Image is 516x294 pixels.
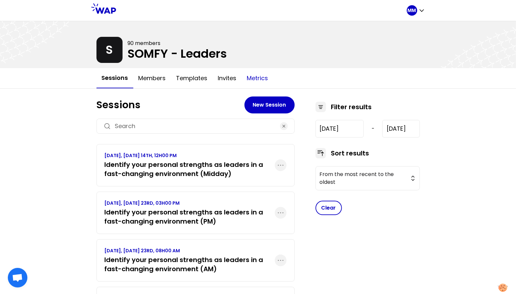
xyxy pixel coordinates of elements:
[8,268,27,287] div: Ouvrir le chat
[382,120,420,138] input: YYYY-M-D
[96,68,133,88] button: Sessions
[372,125,375,133] span: -
[105,160,275,178] h3: Identify your personal strengths as leaders in a fast-changing environment (Midday)
[242,68,273,88] button: Metrics
[105,200,275,206] p: [DATE], [DATE] 23RD, 03H00 PM
[171,68,213,88] button: Templates
[105,255,275,273] h3: Identify your personal strengths as leaders in a fast-changing environment (AM)
[407,5,425,16] button: MM
[105,152,275,159] p: [DATE], [DATE] 14TH, 12H00 PM
[115,122,276,131] input: Search
[105,152,275,178] a: [DATE], [DATE] 14TH, 12H00 PMIdentify your personal strengths as leaders in a fast-changing envir...
[331,102,372,111] h3: Filter results
[320,170,406,186] span: From the most recent to the oldest
[316,201,342,215] button: Clear
[316,120,364,138] input: YYYY-M-D
[244,96,295,113] button: New Session
[331,149,369,158] h3: Sort results
[105,208,275,226] h3: Identify your personal strengths as leaders in a fast-changing environment (PM)
[96,99,244,111] h1: Sessions
[105,247,275,254] p: [DATE], [DATE] 23RD, 08H00 AM
[133,68,171,88] button: Members
[408,7,416,14] p: MM
[105,200,275,226] a: [DATE], [DATE] 23RD, 03H00 PMIdentify your personal strengths as leaders in a fast-changing envir...
[213,68,242,88] button: Invites
[316,166,420,190] button: From the most recent to the oldest
[105,247,275,273] a: [DATE], [DATE] 23RD, 08H00 AMIdentify your personal strengths as leaders in a fast-changing envir...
